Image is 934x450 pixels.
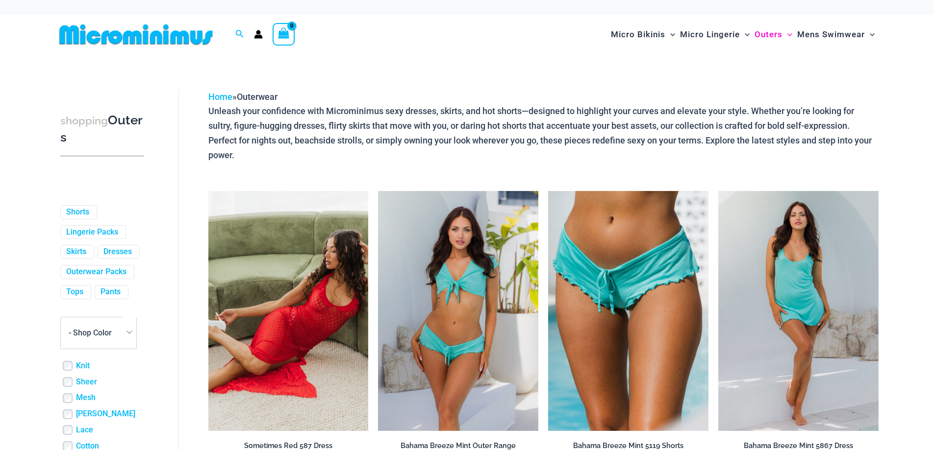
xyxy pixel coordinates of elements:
[55,24,217,46] img: MM SHOP LOGO FLAT
[795,20,877,49] a: Mens SwimwearMenu ToggleMenu Toggle
[60,317,137,349] span: - Shop Color
[378,191,538,431] img: Bahama Breeze Mint 9116 Crop Top 5119 Shorts 01v2
[865,22,875,47] span: Menu Toggle
[254,30,263,39] a: Account icon link
[718,191,879,431] img: Bahama Breeze Mint 5867 Dress 01
[101,287,121,297] a: Pants
[665,22,675,47] span: Menu Toggle
[718,191,879,431] a: Bahama Breeze Mint 5867 Dress 01Bahama Breeze Mint 5867 Dress 03Bahama Breeze Mint 5867 Dress 03
[740,22,750,47] span: Menu Toggle
[61,317,136,349] span: - Shop Color
[76,393,96,403] a: Mesh
[783,22,792,47] span: Menu Toggle
[60,115,108,127] span: shopping
[66,247,86,257] a: Skirts
[378,191,538,431] a: Bahama Breeze Mint 9116 Crop Top 5119 Shorts 01v2Bahama Breeze Mint 9116 Crop Top 5119 Shorts 04v...
[755,22,783,47] span: Outers
[208,191,369,431] img: Sometimes Red 587 Dress 10
[103,247,132,257] a: Dresses
[208,92,278,102] span: »
[608,20,678,49] a: Micro BikinisMenu ToggleMenu Toggle
[235,28,244,41] a: Search icon link
[797,22,865,47] span: Mens Swimwear
[76,377,97,387] a: Sheer
[611,22,665,47] span: Micro Bikinis
[66,267,126,277] a: Outerwear Packs
[69,328,112,337] span: - Shop Color
[66,287,83,297] a: Tops
[66,207,89,217] a: Shorts
[680,22,740,47] span: Micro Lingerie
[60,112,144,146] h3: Outers
[76,409,135,419] a: [PERSON_NAME]
[752,20,795,49] a: OutersMenu ToggleMenu Toggle
[273,23,295,46] a: View Shopping Cart, empty
[678,20,752,49] a: Micro LingerieMenu ToggleMenu Toggle
[76,425,93,435] a: Lace
[548,191,708,431] img: Bahama Breeze Mint 5119 Shorts 01
[208,104,879,162] p: Unleash your confidence with Microminimus sexy dresses, skirts, and hot shorts—designed to highli...
[208,191,369,431] a: Sometimes Red 587 Dress 10Sometimes Red 587 Dress 09Sometimes Red 587 Dress 09
[66,227,118,237] a: Lingerie Packs
[208,92,232,102] a: Home
[237,92,278,102] span: Outerwear
[76,361,90,371] a: Knit
[548,191,708,431] a: Bahama Breeze Mint 5119 Shorts 01Bahama Breeze Mint 5119 Shorts 02Bahama Breeze Mint 5119 Shorts 02
[607,18,879,51] nav: Site Navigation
